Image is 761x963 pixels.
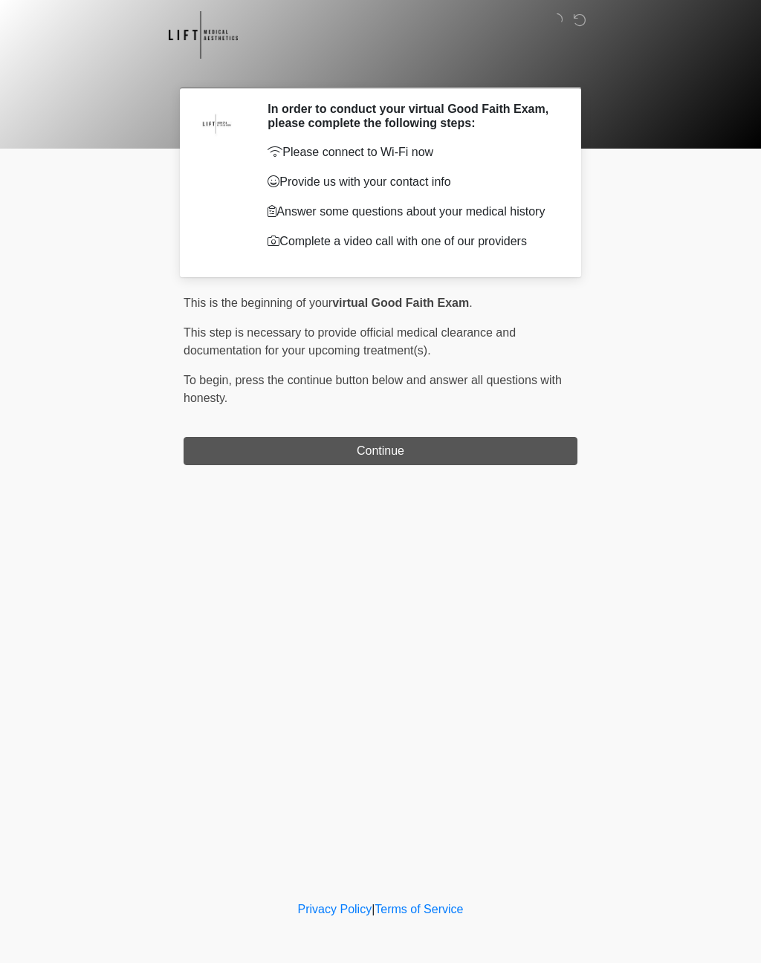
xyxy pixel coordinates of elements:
span: . [469,296,472,309]
span: To begin, [184,374,235,386]
span: This step is necessary to provide official medical clearance and documentation for your upcoming ... [184,326,516,357]
button: Continue [184,437,577,465]
h2: In order to conduct your virtual Good Faith Exam, please complete the following steps: [268,102,555,130]
a: Privacy Policy [298,903,372,915]
a: | [372,903,375,915]
p: Complete a video call with one of our providers [268,233,555,250]
a: Terms of Service [375,903,463,915]
p: Provide us with your contact info [268,173,555,191]
span: press the continue button below and answer all questions with honesty. [184,374,562,404]
p: Answer some questions about your medical history [268,203,555,221]
p: Please connect to Wi-Fi now [268,143,555,161]
img: Lift Medical Aesthetics Logo [169,11,238,59]
strong: virtual Good Faith Exam [332,296,469,309]
span: This is the beginning of your [184,296,332,309]
img: Agent Avatar [195,102,239,146]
